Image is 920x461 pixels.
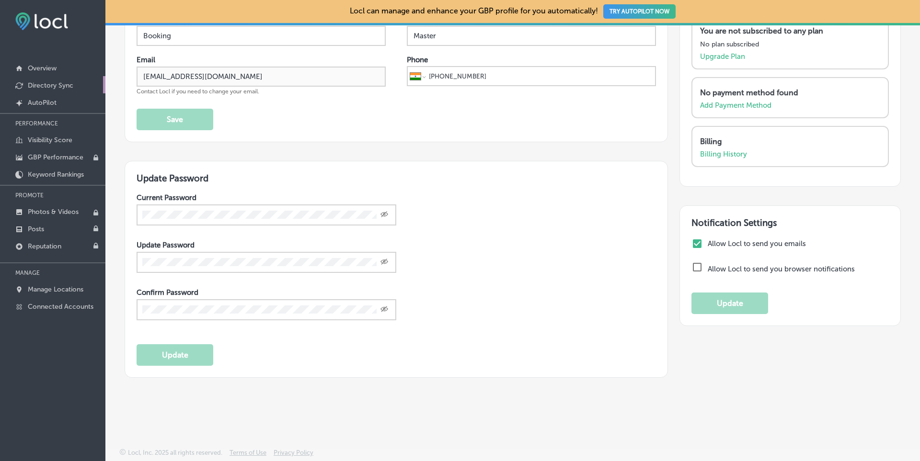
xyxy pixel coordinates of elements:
span: Contact Locl if you need to change your email. [137,88,259,95]
p: No plan subscribed [700,40,759,48]
a: Upgrade Plan [700,52,745,61]
p: Directory Sync [28,81,73,90]
p: Billing [700,137,875,146]
input: Enter First Name [137,26,386,46]
a: Add Payment Method [700,101,771,110]
p: GBP Performance [28,153,83,161]
a: Terms of Use [230,449,266,461]
p: Locl, Inc. 2025 all rights reserved. [128,449,222,456]
input: Enter Email [137,67,386,87]
button: Update [137,344,213,366]
img: fda3e92497d09a02dc62c9cd864e3231.png [15,12,68,30]
span: Toggle password visibility [380,305,388,314]
p: AutoPilot [28,99,57,107]
button: TRY AUTOPILOT NOW [603,4,676,19]
button: Save [137,109,213,130]
label: Allow Locl to send you browser notifications [708,265,855,273]
p: Photos & Videos [28,208,79,216]
h3: Notification Settings [691,217,889,228]
input: Phone number [428,67,653,85]
label: Update Password [137,241,195,249]
p: Keyword Rankings [28,170,84,179]
p: Reputation [28,242,61,250]
h3: Update Password [137,173,656,184]
label: Email [137,56,155,64]
label: Allow Locl to send you emails [708,239,886,248]
button: Update [691,292,768,314]
label: Confirm Password [137,288,198,297]
span: Toggle password visibility [380,211,388,219]
p: Connected Accounts [28,303,93,311]
p: You are not subscribed to any plan [700,26,823,35]
input: Enter Last Name [407,26,656,46]
label: Phone [407,56,428,64]
p: Visibility Score [28,136,72,144]
a: Privacy Policy [274,449,313,461]
a: Billing History [700,150,747,158]
p: Posts [28,225,44,233]
p: Manage Locations [28,285,83,293]
p: No payment method found [700,88,875,97]
span: Toggle password visibility [380,258,388,267]
label: Current Password [137,193,196,202]
p: Overview [28,64,57,72]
